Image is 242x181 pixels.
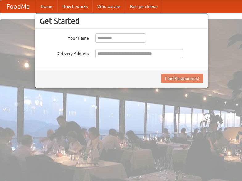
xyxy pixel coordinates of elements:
[40,49,89,57] label: Delivery Address
[0,0,36,13] a: FoodMe
[125,0,162,13] a: Recipe videos
[40,16,203,26] h3: Get Started
[92,0,125,13] a: Who we are
[36,0,57,13] a: Home
[57,0,92,13] a: How it works
[40,33,89,41] label: Your Name
[161,74,203,83] button: Find Restaurants!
